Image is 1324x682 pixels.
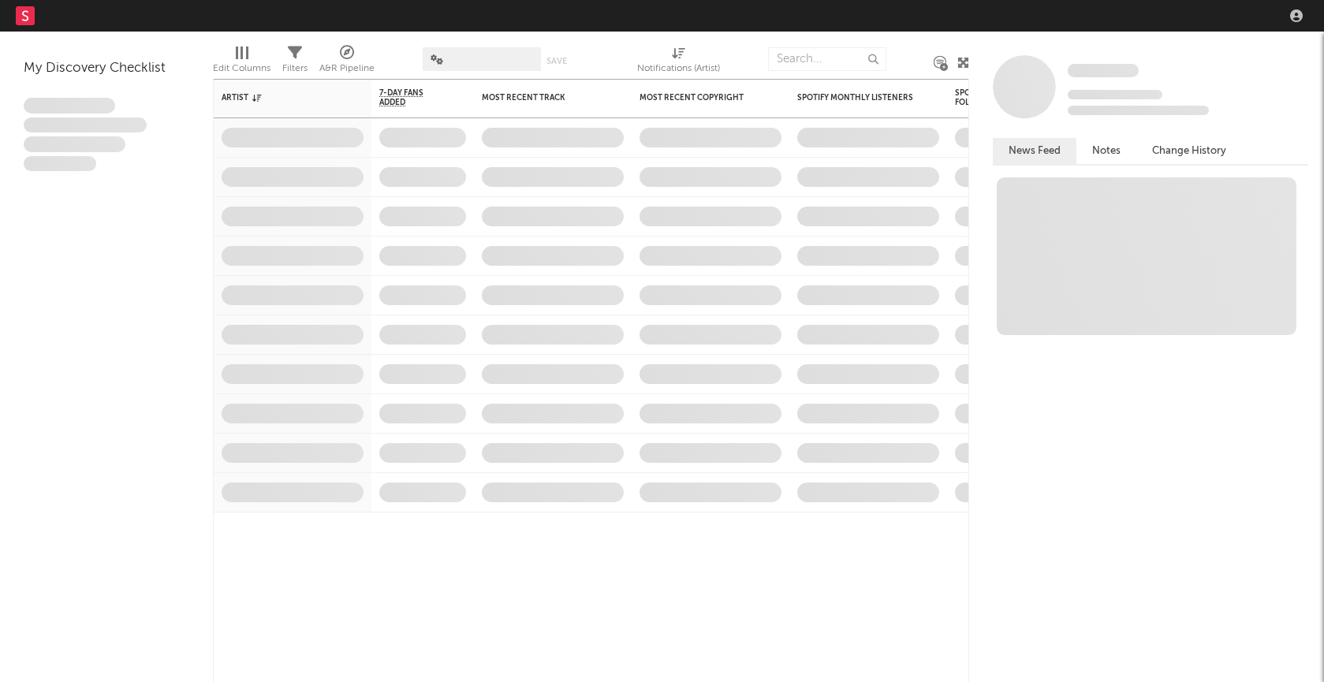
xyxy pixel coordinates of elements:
[319,59,375,78] div: A&R Pipeline
[546,57,567,65] button: Save
[24,156,96,172] span: Aliquam viverra
[993,138,1076,164] button: News Feed
[24,117,147,133] span: Integer aliquet in purus et
[222,93,340,102] div: Artist
[637,39,720,85] div: Notifications (Artist)
[319,39,375,85] div: A&R Pipeline
[379,88,442,107] span: 7-Day Fans Added
[955,88,1010,107] div: Spotify Followers
[24,59,189,78] div: My Discovery Checklist
[1068,64,1139,77] span: Some Artist
[637,59,720,78] div: Notifications (Artist)
[768,47,886,71] input: Search...
[24,136,125,152] span: Praesent ac interdum
[282,39,308,85] div: Filters
[797,93,916,102] div: Spotify Monthly Listeners
[213,59,270,78] div: Edit Columns
[1076,138,1136,164] button: Notes
[213,39,270,85] div: Edit Columns
[640,93,758,102] div: Most Recent Copyright
[1068,106,1209,115] span: 0 fans last week
[282,59,308,78] div: Filters
[1068,90,1162,99] span: Tracking Since: [DATE]
[482,93,600,102] div: Most Recent Track
[1136,138,1242,164] button: Change History
[24,98,115,114] span: Lorem ipsum dolor
[1068,63,1139,79] a: Some Artist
